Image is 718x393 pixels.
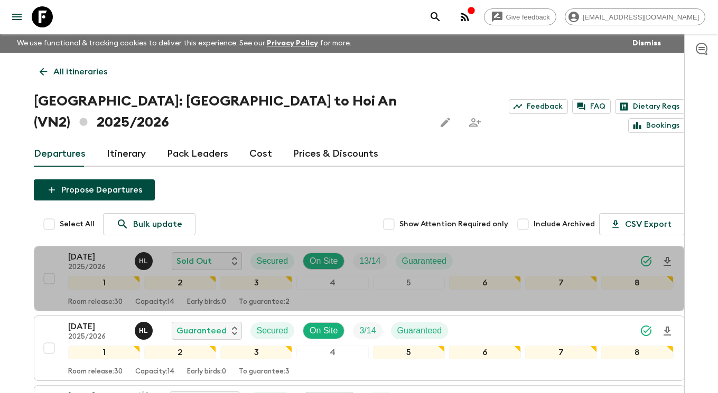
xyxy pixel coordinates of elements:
div: 8 [601,346,673,359]
p: Guaranteed [176,324,227,337]
span: Include Archived [534,219,595,229]
button: search adventures [425,6,446,27]
a: Itinerary [107,141,146,167]
button: Dismiss [630,36,664,51]
div: On Site [303,253,344,270]
p: Secured [257,324,288,337]
p: All itineraries [53,65,107,78]
p: Guaranteed [402,255,447,267]
div: 3 [220,276,292,290]
div: 8 [601,276,673,290]
div: Secured [250,322,295,339]
p: Secured [257,255,288,267]
a: Feedback [509,99,568,114]
p: Capacity: 14 [135,368,174,376]
p: [DATE] [68,320,126,333]
svg: Synced Successfully [640,255,652,267]
p: Room release: 30 [68,298,123,306]
a: All itineraries [34,61,113,82]
div: On Site [303,322,344,339]
div: 5 [373,346,445,359]
p: Room release: 30 [68,368,123,376]
a: FAQ [572,99,611,114]
span: Select All [60,219,95,229]
p: On Site [310,255,338,267]
div: [EMAIL_ADDRESS][DOMAIN_NAME] [565,8,705,25]
p: To guarantee: 2 [239,298,290,306]
a: Cost [249,141,272,167]
svg: Download Onboarding [661,255,674,268]
p: Early birds: 0 [187,298,226,306]
a: Give feedback [484,8,556,25]
span: [EMAIL_ADDRESS][DOMAIN_NAME] [577,13,705,21]
a: Dietary Reqs [615,99,685,114]
div: 7 [525,346,597,359]
button: Propose Departures [34,179,155,200]
svg: Synced Successfully [640,324,652,337]
div: 7 [525,276,597,290]
a: Bookings [628,118,685,133]
span: Hoang Le Ngoc [135,325,155,333]
a: Prices & Discounts [293,141,378,167]
p: H L [139,257,148,265]
a: Privacy Policy [267,40,318,47]
button: CSV Export [599,213,685,235]
a: Departures [34,141,86,167]
span: Show Attention Required only [399,219,508,229]
div: 3 [220,346,292,359]
div: Secured [250,253,295,270]
a: Bulk update [103,213,195,235]
p: To guarantee: 3 [239,368,290,376]
div: Trip Fill [353,322,382,339]
button: Edit this itinerary [435,112,456,133]
p: Bulk update [133,218,182,231]
p: 2025/2026 [68,263,126,272]
button: HL [135,322,155,340]
div: 6 [449,276,521,290]
p: 2025/2026 [68,333,126,341]
div: 1 [68,346,140,359]
div: 1 [68,276,140,290]
p: Guaranteed [397,324,442,337]
button: menu [6,6,27,27]
p: Sold Out [176,255,212,267]
button: HL [135,252,155,270]
div: 4 [296,276,368,290]
p: We use functional & tracking cookies to deliver this experience. See our for more. [13,34,356,53]
a: Pack Leaders [167,141,228,167]
h1: [GEOGRAPHIC_DATA]: [GEOGRAPHIC_DATA] to Hoi An (VN2) 2025/2026 [34,91,426,133]
p: [DATE] [68,251,126,263]
span: Share this itinerary [464,112,486,133]
span: Hoang Le Ngoc [135,255,155,264]
button: [DATE]2025/2026Hoang Le NgocGuaranteedSecuredOn SiteTrip FillGuaranteed12345678Room release:30Cap... [34,315,685,381]
div: 4 [296,346,368,359]
p: 3 / 14 [359,324,376,337]
p: Capacity: 14 [135,298,174,306]
div: Trip Fill [353,253,387,270]
button: [DATE]2025/2026Hoang Le NgocSold OutSecuredOn SiteTrip FillGuaranteed12345678Room release:30Capac... [34,246,685,311]
p: Early birds: 0 [187,368,226,376]
span: Give feedback [500,13,556,21]
p: On Site [310,324,338,337]
p: H L [139,327,148,335]
div: 5 [373,276,445,290]
p: 13 / 14 [359,255,380,267]
div: 2 [144,346,216,359]
svg: Download Onboarding [661,325,674,338]
div: 6 [449,346,521,359]
div: 2 [144,276,216,290]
